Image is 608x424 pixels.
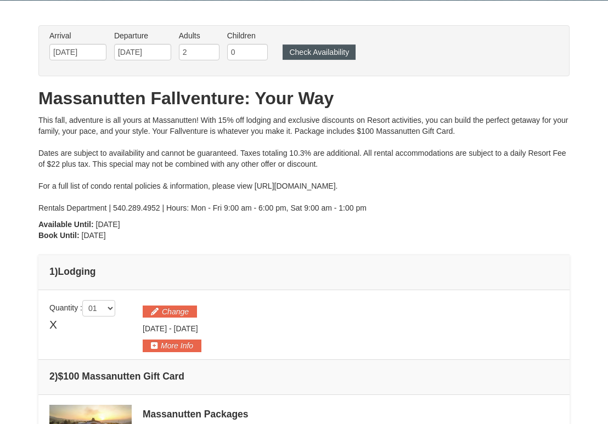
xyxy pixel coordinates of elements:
label: Children [227,30,268,41]
span: X [49,316,57,333]
span: [DATE] [96,220,120,229]
span: - [169,324,172,333]
span: ) [55,371,58,382]
span: [DATE] [143,324,167,333]
span: Quantity : [49,303,115,312]
label: Departure [114,30,171,41]
strong: Book Until: [38,231,80,240]
label: Arrival [49,30,106,41]
label: Adults [179,30,219,41]
h1: Massanutten Fallventure: Your Way [38,87,570,109]
button: Check Availability [283,44,356,60]
span: [DATE] [174,324,198,333]
span: [DATE] [82,231,106,240]
div: This fall, adventure is all yours at Massanutten! With 15% off lodging and exclusive discounts on... [38,115,570,213]
div: Massanutten Packages [143,409,559,420]
h4: 2 $100 Massanutten Gift Card [49,371,559,382]
button: More Info [143,340,201,352]
span: ) [55,266,58,277]
h4: 1 Lodging [49,266,559,277]
strong: Available Until: [38,220,94,229]
button: Change [143,306,197,318]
